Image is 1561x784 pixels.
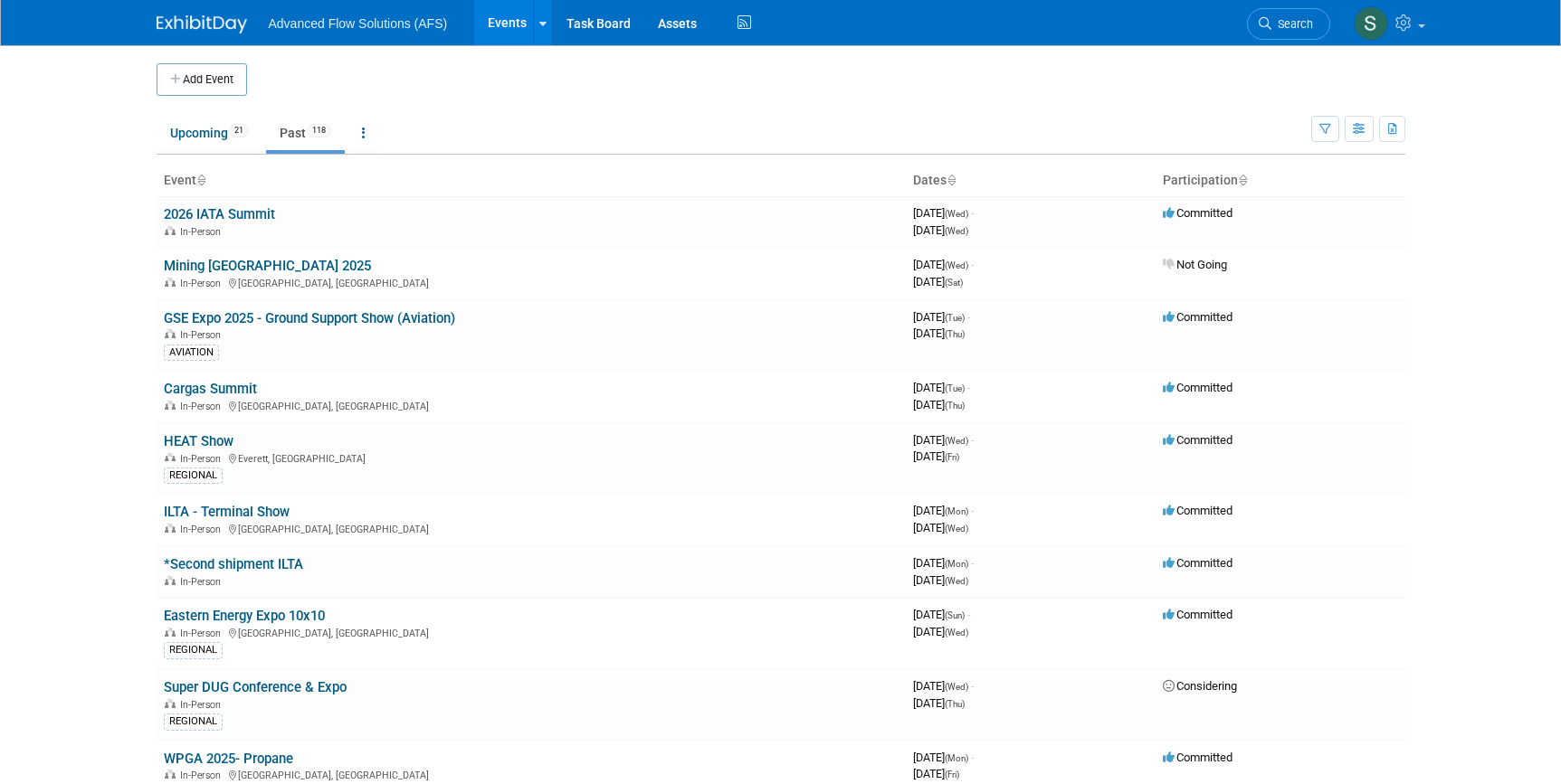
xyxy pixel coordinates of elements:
span: Committed [1163,751,1233,764]
img: ExhibitDay [157,15,247,33]
span: [DATE] [913,608,970,621]
span: Committed [1163,608,1233,621]
span: - [967,381,970,394]
span: In-Person [180,329,226,341]
a: Mining [GEOGRAPHIC_DATA] 2025 [164,258,371,274]
span: Not Going [1163,258,1227,271]
span: [DATE] [913,275,963,288]
a: Super DUG Conference & Expo [164,679,347,695]
span: [DATE] [913,767,959,780]
span: [DATE] [913,326,965,340]
span: In-Person [180,576,226,588]
span: In-Person [180,226,226,238]
span: (Wed) [945,436,968,446]
span: In-Person [180,453,226,465]
span: (Sun) [945,610,965,620]
a: Upcoming21 [157,116,262,150]
span: In-Person [180,770,226,781]
span: (Thu) [945,401,965,411]
a: Sort by Start Date [947,173,956,187]
a: WPGA 2025- Propane [164,751,293,767]
div: REGIONAL [164,642,223,658]
span: (Wed) [945,576,968,586]
span: (Wed) [945,524,968,534]
a: GSE Expo 2025 - Ground Support Show (Aviation) [164,310,455,326]
span: - [971,258,974,271]
span: In-Person [180,699,226,711]
span: (Tue) [945,383,965,393]
span: In-Person [180,278,226,289]
span: - [967,608,970,621]
img: In-Person Event [165,628,176,637]
img: In-Person Event [165,401,176,410]
span: - [971,751,974,764]
span: In-Person [180,524,226,535]
span: Committed [1163,433,1233,447]
div: REGIONAL [164,468,223,484]
span: [DATE] [913,381,970,394]
img: In-Person Event [165,453,176,462]
a: ILTA - Terminal Show [164,504,290,520]
span: [DATE] [913,679,974,693]
span: - [971,556,974,570]
span: Committed [1163,504,1233,517]
a: Search [1247,8,1330,40]
span: (Tue) [945,313,965,323]
img: In-Person Event [165,278,176,287]
img: In-Person Event [165,576,176,585]
span: (Mon) [945,559,968,569]
span: (Mon) [945,506,968,516]
img: In-Person Event [165,770,176,779]
a: Sort by Participation Type [1238,173,1247,187]
span: [DATE] [913,449,959,463]
span: [DATE] [913,258,974,271]
span: (Fri) [945,770,959,779]
div: [GEOGRAPHIC_DATA], [GEOGRAPHIC_DATA] [164,275,899,289]
span: - [971,206,974,220]
span: (Thu) [945,699,965,709]
a: *Second shipment ILTA [164,556,303,572]
span: Committed [1163,206,1233,220]
div: AVIATION [164,345,219,361]
span: [DATE] [913,696,965,710]
a: HEAT Show [164,433,233,449]
span: - [967,310,970,324]
span: (Sat) [945,278,963,288]
span: [DATE] [913,433,974,447]
span: (Mon) [945,753,968,763]
span: (Wed) [945,209,968,219]
span: - [971,504,974,517]
span: (Wed) [945,628,968,638]
span: (Fri) [945,452,959,462]
span: - [971,679,974,693]
a: Cargas Summit [164,381,257,397]
div: [GEOGRAPHIC_DATA], [GEOGRAPHIC_DATA] [164,521,899,535]
span: [DATE] [913,504,974,517]
div: REGIONAL [164,713,223,730]
span: 21 [229,124,249,137]
span: Considering [1163,679,1237,693]
img: In-Person Event [165,226,176,235]
div: [GEOGRAPHIC_DATA], [GEOGRAPHIC_DATA] [164,625,899,639]
span: In-Person [180,628,226,639]
span: [DATE] [913,573,968,587]
div: [GEOGRAPHIC_DATA], [GEOGRAPHIC_DATA] [164,398,899,412]
th: Dates [906,165,1156,196]
img: In-Person Event [165,524,176,533]
span: Committed [1163,310,1233,324]
span: 118 [307,124,331,137]
span: (Wed) [945,682,968,692]
span: [DATE] [913,521,968,534]
th: Event [157,165,906,196]
span: (Wed) [945,226,968,236]
a: Past118 [266,116,345,150]
span: [DATE] [913,206,974,220]
span: [DATE] [913,751,974,764]
img: In-Person Event [165,329,176,338]
span: - [971,433,974,447]
span: Search [1271,17,1313,31]
div: [GEOGRAPHIC_DATA], [GEOGRAPHIC_DATA] [164,767,899,781]
a: 2026 IATA Summit [164,206,275,222]
a: Eastern Energy Expo 10x10 [164,608,325,624]
button: Add Event [157,63,247,96]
